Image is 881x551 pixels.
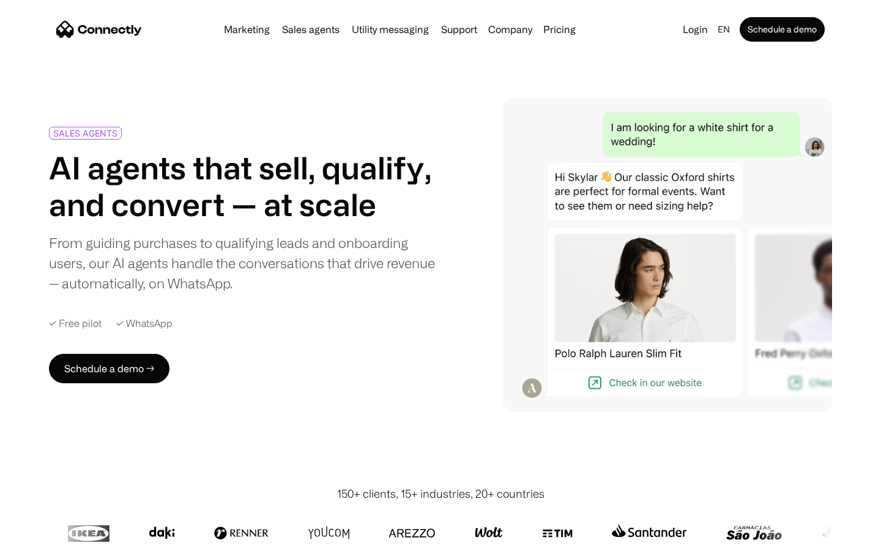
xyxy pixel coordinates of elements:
[485,21,536,38] div: Company
[219,24,275,34] a: Marketing
[538,24,581,34] a: Pricing
[49,233,436,293] div: From guiding purchases to qualifying leads and onboarding users, our AI agents handle the convers...
[56,20,142,39] a: home
[53,129,117,138] div: SALES AGENTS
[277,24,344,34] a: Sales agents
[24,530,73,547] ul: Language list
[12,528,73,547] aside: Language selected: English
[436,24,482,34] a: Support
[488,21,532,38] div: Company
[740,17,825,42] a: Schedule a demo
[116,318,173,329] div: ✓ WhatsApp
[678,21,713,38] a: Login
[49,149,436,223] h1: AI agents that sell, qualify, and convert — at scale
[337,485,545,502] div: 150+ clients, 15+ industries, 20+ countries
[347,24,434,34] a: Utility messaging
[49,354,169,383] a: Schedule a demo →
[713,21,737,38] div: en
[718,21,730,38] div: en
[49,318,102,329] div: ✓ Free pilot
